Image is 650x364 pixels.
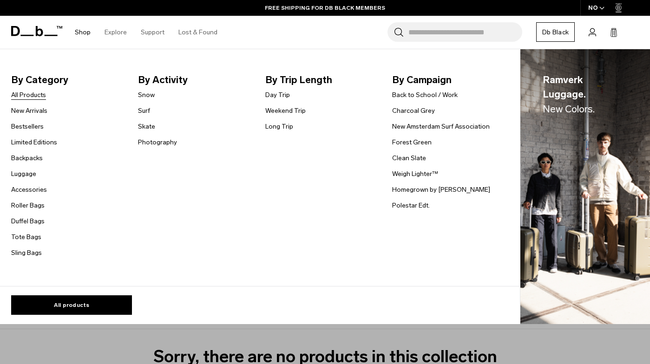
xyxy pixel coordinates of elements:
[138,137,177,147] a: Photography
[392,185,490,195] a: Homegrown by [PERSON_NAME]
[11,106,47,116] a: New Arrivals
[11,72,123,87] span: By Category
[11,122,44,131] a: Bestsellers
[536,22,575,42] a: Db Black
[75,16,91,49] a: Shop
[392,153,426,163] a: Clean Slate
[11,153,43,163] a: Backpacks
[265,90,290,100] a: Day Trip
[392,201,430,210] a: Polestar Edt.
[138,122,155,131] a: Skate
[11,248,42,258] a: Sling Bags
[11,216,45,226] a: Duffel Bags
[392,106,435,116] a: Charcoal Grey
[265,122,293,131] a: Long Trip
[520,49,650,325] img: Db
[178,16,217,49] a: Lost & Found
[520,49,650,325] a: Ramverk Luggage.New Colors. Db
[105,16,127,49] a: Explore
[138,90,155,100] a: Snow
[392,72,504,87] span: By Campaign
[138,72,250,87] span: By Activity
[11,295,132,315] a: All products
[392,122,490,131] a: New Amsterdam Surf Association
[265,4,385,12] a: FREE SHIPPING FOR DB BLACK MEMBERS
[543,72,628,117] span: Ramverk Luggage.
[141,16,164,49] a: Support
[392,137,432,147] a: Forest Green
[11,137,57,147] a: Limited Editions
[68,16,224,49] nav: Main Navigation
[11,169,36,179] a: Luggage
[11,185,47,195] a: Accessories
[138,106,150,116] a: Surf
[11,201,45,210] a: Roller Bags
[392,90,458,100] a: Back to School / Work
[543,103,595,115] span: New Colors.
[392,169,438,179] a: Weigh Lighter™
[265,106,306,116] a: Weekend Trip
[265,72,377,87] span: By Trip Length
[11,232,41,242] a: Tote Bags
[11,90,46,100] a: All Products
